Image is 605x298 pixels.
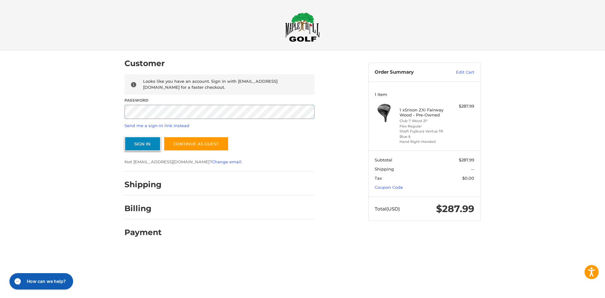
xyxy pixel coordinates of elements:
[471,166,474,171] span: --
[400,118,448,124] li: Club 7 Wood 21°
[462,176,474,181] span: $0.00
[6,271,75,292] iframe: Gorgias live chat messenger
[400,124,448,129] li: Flex Regular
[375,69,442,76] h3: Order Summary
[143,79,278,90] span: Looks like you have an account. Sign in with [EMAIL_ADDRESS][DOMAIN_NAME] for a faster checkout.
[212,159,241,164] a: Change email
[400,107,448,118] h4: 1 x Srixon ZXi Fairway Wood - Pre-Owned
[124,159,314,165] p: Not [EMAIL_ADDRESS][DOMAIN_NAME]? .
[164,137,229,151] a: Continue as guest
[375,176,382,181] span: Tax
[124,137,161,151] button: Sign In
[124,98,314,103] label: Password
[375,157,392,162] span: Subtotal
[124,59,165,68] h2: Customer
[375,92,474,97] h3: 1 Item
[449,103,474,110] div: $287.99
[124,228,162,237] h2: Payment
[400,129,448,139] li: Shaft Fujikura Ventus TR Blue 6
[436,203,474,215] span: $287.99
[400,139,448,144] li: Hand Right-Handed
[124,180,162,189] h2: Shipping
[375,206,400,212] span: Total (USD)
[442,69,474,76] a: Edit Cart
[553,281,605,298] iframe: Google Customer Reviews
[124,123,189,128] a: Send me a sign-in link instead
[459,157,474,162] span: $287.99
[375,166,394,171] span: Shipping
[124,204,161,213] h2: Billing
[375,185,403,190] a: Coupon Code
[285,12,320,42] img: Maple Hill Golf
